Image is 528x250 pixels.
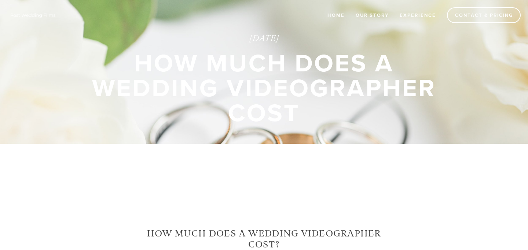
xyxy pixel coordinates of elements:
a: Experience [395,9,441,21]
a: Our Story [351,9,393,21]
div: How Much Does a Wedding Videographer Cost [77,50,451,125]
time: [DATE] [77,34,451,44]
a: Contact & Pricing [447,7,521,23]
img: Wisconsin Wedding Videographer [7,10,59,20]
a: Home [323,9,349,21]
